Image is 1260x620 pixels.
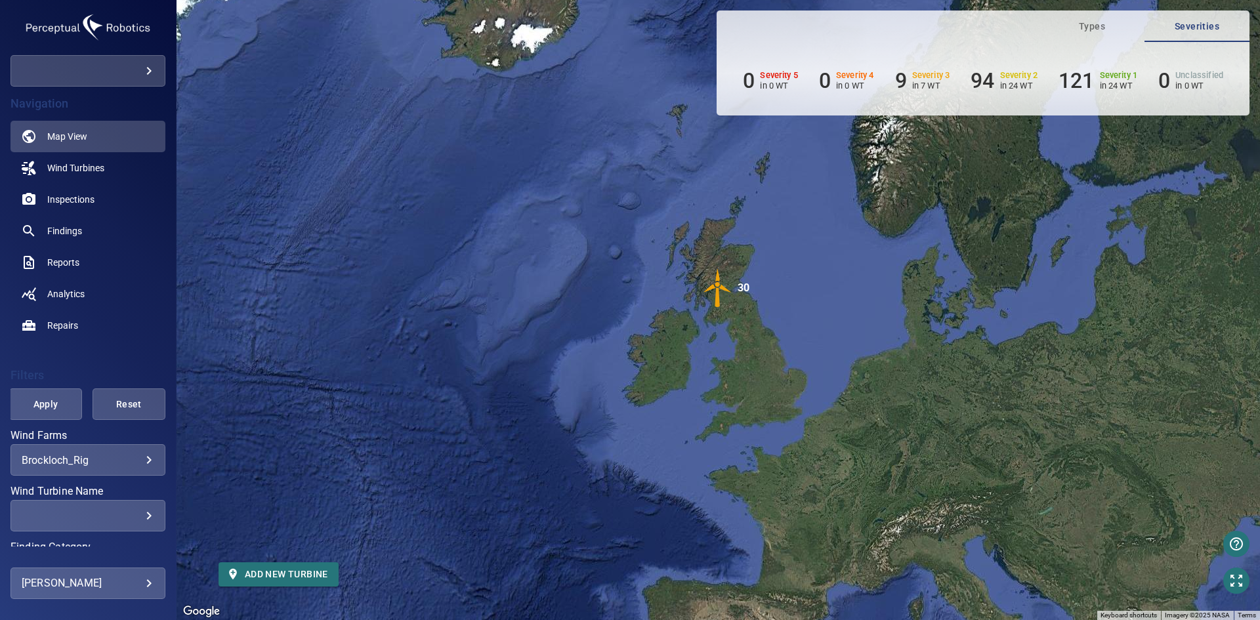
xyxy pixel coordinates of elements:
[912,71,950,80] h6: Severity 3
[895,68,907,93] h6: 9
[10,278,165,310] a: analytics noActive
[47,287,85,300] span: Analytics
[26,396,66,413] span: Apply
[10,430,165,441] label: Wind Farms
[1047,18,1137,35] span: Types
[10,486,165,497] label: Wind Turbine Name
[22,10,154,45] img: fredolsen-logo
[760,71,798,80] h6: Severity 5
[47,193,94,206] span: Inspections
[47,130,87,143] span: Map View
[1000,81,1038,91] p: in 24 WT
[10,444,165,476] div: Wind Farms
[738,268,749,308] div: 30
[912,81,950,91] p: in 7 WT
[819,68,831,93] h6: 0
[1100,81,1138,91] p: in 24 WT
[1101,611,1157,620] button: Keyboard shortcuts
[1000,71,1038,80] h6: Severity 2
[743,68,755,93] h6: 0
[1165,611,1230,619] span: Imagery ©2025 NASA
[47,256,79,269] span: Reports
[219,562,339,587] button: Add new turbine
[698,268,738,310] gmp-advanced-marker: 30
[10,121,165,152] a: map active
[10,500,165,531] div: Wind Turbine Name
[698,268,738,308] img: windFarmIconCat3.svg
[971,68,1038,93] li: Severity 2
[109,396,149,413] span: Reset
[1175,71,1223,80] h6: Unclassified
[971,68,994,93] h6: 94
[1059,68,1137,93] li: Severity 1
[836,71,874,80] h6: Severity 4
[47,319,78,332] span: Repairs
[9,388,82,420] button: Apply
[743,68,798,93] li: Severity 5
[229,566,328,583] span: Add new turbine
[10,152,165,184] a: windturbines noActive
[180,603,223,620] img: Google
[10,184,165,215] a: inspections noActive
[895,68,950,93] li: Severity 3
[1238,611,1256,619] a: Terms
[760,81,798,91] p: in 0 WT
[10,310,165,341] a: repairs noActive
[819,68,874,93] li: Severity 4
[47,161,104,175] span: Wind Turbines
[1158,68,1223,93] li: Severity Unclassified
[1152,18,1242,35] span: Severities
[10,215,165,247] a: findings noActive
[10,97,165,110] h4: Navigation
[180,603,223,620] a: Open this area in Google Maps (opens a new window)
[22,573,154,594] div: [PERSON_NAME]
[93,388,165,420] button: Reset
[1158,68,1170,93] h6: 0
[22,454,154,466] div: Brockloch_Rig
[1059,68,1094,93] h6: 121
[10,55,165,87] div: fredolsen
[1100,71,1138,80] h6: Severity 1
[836,81,874,91] p: in 0 WT
[10,369,165,382] h4: Filters
[1175,81,1223,91] p: in 0 WT
[47,224,82,238] span: Findings
[10,247,165,278] a: reports noActive
[10,542,165,552] label: Finding Category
